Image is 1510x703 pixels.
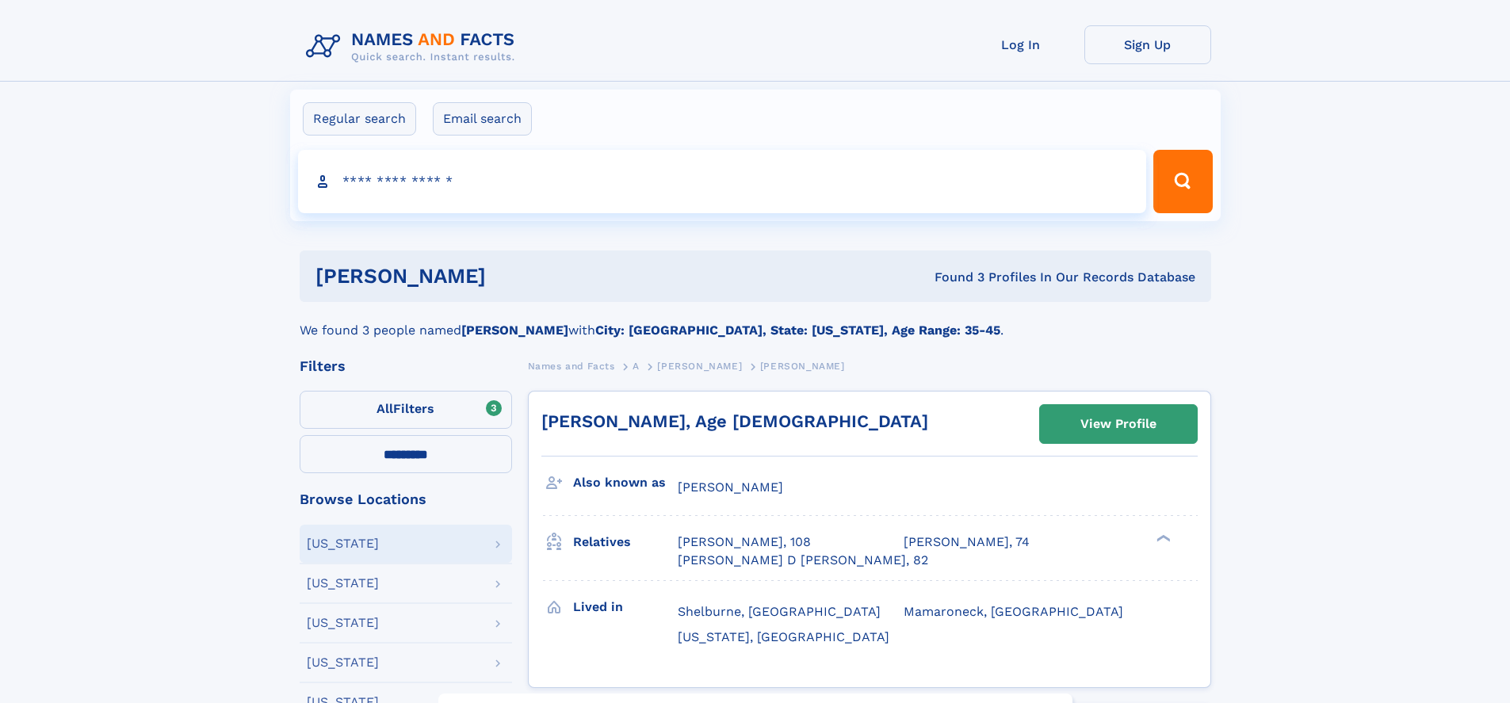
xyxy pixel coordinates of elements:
[377,401,393,416] span: All
[300,359,512,373] div: Filters
[461,323,568,338] b: [PERSON_NAME]
[657,361,742,372] span: [PERSON_NAME]
[300,391,512,429] label: Filters
[904,533,1030,551] a: [PERSON_NAME], 74
[528,356,615,376] a: Names and Facts
[300,492,512,506] div: Browse Locations
[760,361,845,372] span: [PERSON_NAME]
[633,356,640,376] a: A
[303,102,416,136] label: Regular search
[307,617,379,629] div: [US_STATE]
[298,150,1147,213] input: search input
[573,529,678,556] h3: Relatives
[300,25,528,68] img: Logo Names and Facts
[958,25,1084,64] a: Log In
[1084,25,1211,64] a: Sign Up
[307,656,379,669] div: [US_STATE]
[1080,406,1156,442] div: View Profile
[904,604,1123,619] span: Mamaroneck, [GEOGRAPHIC_DATA]
[307,577,379,590] div: [US_STATE]
[710,269,1195,286] div: Found 3 Profiles In Our Records Database
[300,302,1211,340] div: We found 3 people named with .
[678,629,889,644] span: [US_STATE], [GEOGRAPHIC_DATA]
[678,533,811,551] a: [PERSON_NAME], 108
[678,604,881,619] span: Shelburne, [GEOGRAPHIC_DATA]
[307,537,379,550] div: [US_STATE]
[573,469,678,496] h3: Also known as
[1153,533,1172,544] div: ❯
[678,552,928,569] a: [PERSON_NAME] D [PERSON_NAME], 82
[433,102,532,136] label: Email search
[595,323,1000,338] b: City: [GEOGRAPHIC_DATA], State: [US_STATE], Age Range: 35-45
[1040,405,1197,443] a: View Profile
[541,411,928,431] a: [PERSON_NAME], Age [DEMOGRAPHIC_DATA]
[315,266,710,286] h1: [PERSON_NAME]
[1153,150,1212,213] button: Search Button
[573,594,678,621] h3: Lived in
[633,361,640,372] span: A
[657,356,742,376] a: [PERSON_NAME]
[678,479,783,495] span: [PERSON_NAME]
